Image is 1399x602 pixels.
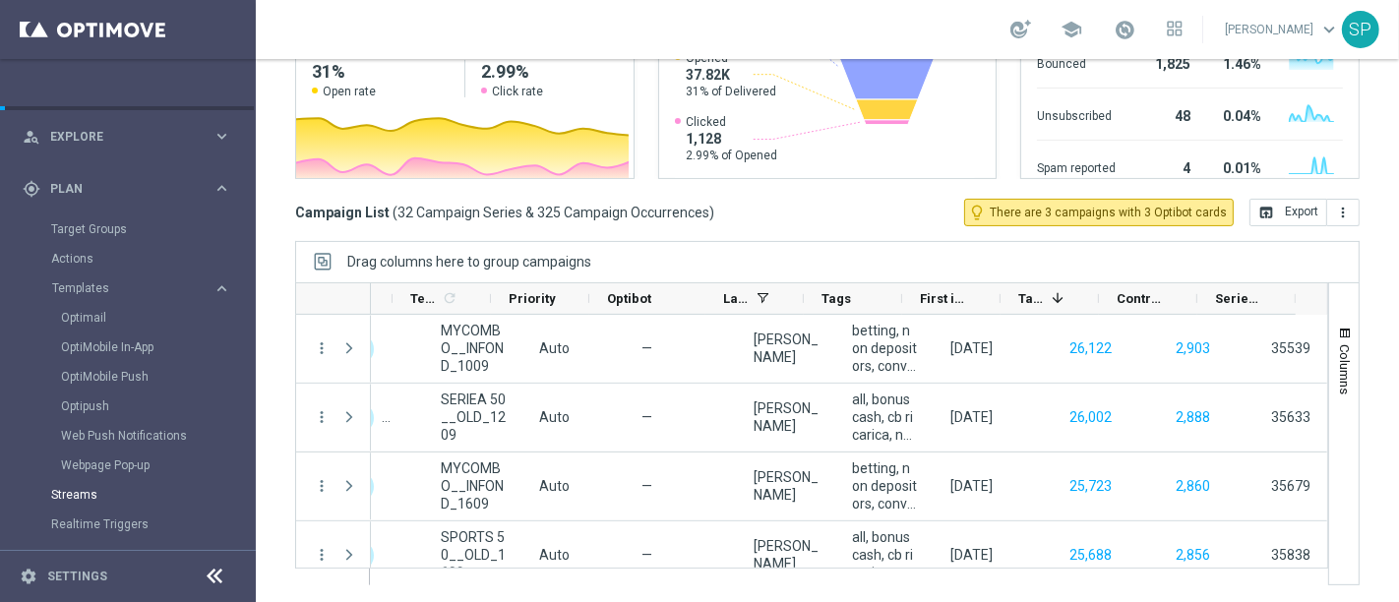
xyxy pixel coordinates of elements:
button: more_vert [313,546,331,564]
span: Auto [539,478,570,494]
div: 1,825 [1139,46,1190,78]
button: open_in_browser Export [1249,199,1327,226]
div: Row Groups [347,254,591,270]
a: Optimail [61,310,205,326]
button: 2,860 [1174,474,1212,499]
button: 2,888 [1174,405,1212,430]
span: — [641,339,652,357]
i: person_search [23,128,40,146]
div: 16 Sep 2025, Tuesday [950,477,993,495]
span: — [641,408,652,426]
span: Targeted Customers [1018,291,1044,306]
div: Streams [51,480,254,510]
button: 26,002 [1067,405,1114,430]
a: Actions [51,251,205,267]
span: 2.99% of Opened [686,148,777,163]
div: Web Push Notifications [61,421,254,451]
a: Web Push Notifications [61,428,205,444]
div: SP [1342,11,1379,48]
span: ( [393,204,397,221]
a: Settings [47,571,107,582]
button: more_vert [313,408,331,426]
span: Auto [539,547,570,563]
span: 31% of Delivered [686,84,776,99]
h2: 31% [312,60,449,84]
div: 0.01% [1214,150,1261,182]
span: betting, non depositors, conversion, informativa, no bonus [852,459,917,512]
span: SERIEA 50__OLD_1209 [441,391,506,444]
span: — [641,477,652,495]
div: Optipush [61,391,254,421]
div: Templates [51,273,254,480]
a: Streams [51,487,205,503]
i: more_vert [313,339,331,357]
button: 26,122 [1067,336,1114,361]
span: Clicked [686,114,777,130]
div: 35679 [1246,477,1310,495]
span: Optibot [607,291,651,306]
i: open_in_browser [1258,205,1274,220]
div: 10 Sep 2025, Wednesday [950,339,993,357]
button: 2,903 [1174,336,1212,361]
h3: Campaign List [295,204,714,221]
h2: 2.99% [481,60,618,84]
div: 19 Sep 2025, Friday [950,546,993,564]
a: OptiMobile In-App [61,339,205,355]
span: — [641,546,652,564]
div: OptiMobile In-App [61,332,254,362]
span: MYCOMBO__INFOND_1609 [441,459,506,512]
div: Serena Piraino [754,537,819,572]
span: First in Range [920,291,967,306]
i: keyboard_arrow_right [213,179,231,198]
div: Webpage Pop-up [61,451,254,480]
button: lightbulb_outline There are 3 campaigns with 3 Optibot cards [964,199,1234,226]
i: more_vert [1335,205,1351,220]
span: Templates [410,291,439,306]
i: refresh [442,290,457,306]
button: gps_fixed Plan keyboard_arrow_right [22,181,232,197]
span: 32 Campaign Series & 325 Campaign Occurrences [397,204,709,221]
div: 1.46% [1214,46,1261,78]
span: There are 3 campaigns with 3 Optibot cards [990,204,1227,221]
a: Realtime Triggers [51,516,205,532]
div: 35838 [1246,546,1310,564]
span: ) [709,204,714,221]
div: OptiMobile Push [61,362,254,391]
button: person_search Explore keyboard_arrow_right [22,129,232,145]
div: Serena Piraino [754,331,819,366]
i: lightbulb_outline [968,204,986,221]
button: Templates keyboard_arrow_right [51,280,232,296]
div: 48 [1139,98,1190,130]
i: keyboard_arrow_right [213,279,231,298]
div: 35633 [1246,408,1310,426]
span: Priority [509,291,556,306]
button: more_vert [313,477,331,495]
span: MYCOMBO__INFOND_1009 [441,322,506,375]
div: Serena Piraino [754,468,819,504]
span: 37.82K [686,66,776,84]
div: Templates [52,282,213,294]
div: Plan [23,180,213,198]
button: 25,723 [1067,474,1114,499]
span: Control Customers [1117,291,1164,306]
a: Webpage Pop-up [61,457,205,473]
a: Optipush [61,398,205,414]
div: Serena Piraino [754,399,819,435]
span: betting, non depositors, conversion, informativa, no bonus [852,322,917,375]
span: 1,128 [686,130,777,148]
div: Email [382,402,413,434]
button: 25,688 [1067,543,1114,568]
div: 0.04% [1214,98,1261,130]
i: settings [20,568,37,585]
span: Tags [821,291,851,306]
a: [PERSON_NAME]keyboard_arrow_down [1223,15,1342,44]
multiple-options-button: Export to CSV [1249,204,1360,219]
div: 12 Sep 2025, Friday [950,408,993,426]
i: keyboard_arrow_right [213,127,231,146]
span: all, bonus cash, cb ricarica, non depositors, conversion [852,391,917,444]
